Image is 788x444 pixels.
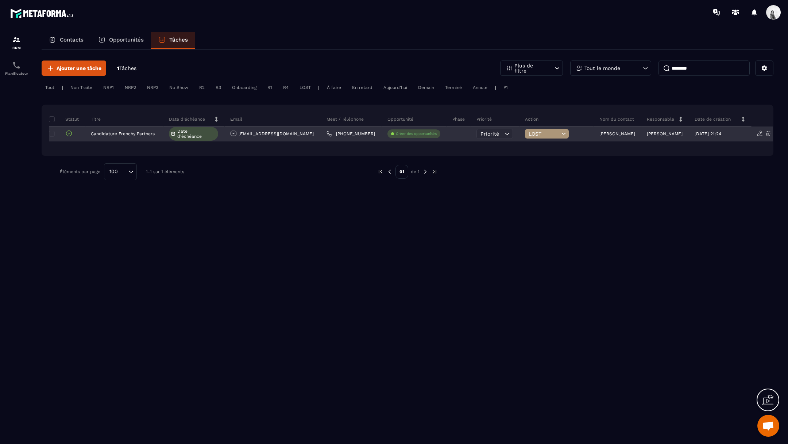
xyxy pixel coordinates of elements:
div: R3 [212,83,225,92]
img: scheduler [12,61,21,70]
p: 1-1 sur 1 éléments [146,169,184,174]
p: Action [525,116,538,122]
p: [DATE] 21:24 [695,131,721,136]
p: | [318,85,320,90]
div: NRP3 [143,83,162,92]
img: next [431,168,438,175]
div: NRP1 [100,83,117,92]
p: Plus de filtre [514,63,546,73]
p: Email [230,116,242,122]
a: schedulerschedulerPlanificateur [2,55,31,81]
p: 01 [395,165,408,179]
img: next [422,168,429,175]
div: Annulé [469,83,491,92]
a: Tâches [151,32,195,49]
span: Ajouter une tâche [57,65,101,72]
div: R4 [279,83,292,92]
p: Statut [51,116,79,122]
p: Nom du contact [599,116,634,122]
p: Tâches [169,36,188,43]
p: Planificateur [2,71,31,75]
p: Meet / Téléphone [327,116,364,122]
img: prev [377,168,384,175]
button: Ajouter une tâche [42,61,106,76]
p: de 1 [411,169,420,175]
span: Priorité [480,131,499,137]
div: Non Traité [67,83,96,92]
p: Priorité [476,116,492,122]
div: À faire [323,83,345,92]
input: Search for option [120,168,127,176]
p: [PERSON_NAME] [599,131,635,136]
div: LOST [296,83,314,92]
a: Opportunités [91,32,151,49]
p: Candidature Frenchy Partners [91,131,155,136]
img: prev [386,168,393,175]
p: Éléments par page [60,169,100,174]
p: Contacts [60,36,84,43]
div: R1 [264,83,276,92]
a: Contacts [42,32,91,49]
div: Search for option [104,163,137,180]
div: Terminé [441,83,466,92]
a: formationformationCRM [2,30,31,55]
div: En retard [348,83,376,92]
div: Demain [414,83,438,92]
p: Créer des opportunités [396,131,437,136]
div: Ouvrir le chat [757,415,779,437]
p: Tout le monde [584,66,620,71]
p: Opportunité [387,116,413,122]
p: Titre [91,116,101,122]
img: formation [12,35,21,44]
p: Phase [452,116,465,122]
p: Date de création [695,116,731,122]
p: Opportunités [109,36,144,43]
div: Aujourd'hui [380,83,411,92]
div: Tout [42,83,58,92]
div: Onboarding [228,83,260,92]
p: CRM [2,46,31,50]
p: 1 [117,65,136,72]
div: No Show [166,83,192,92]
p: [PERSON_NAME] [647,131,683,136]
p: | [495,85,496,90]
div: R2 [196,83,208,92]
img: logo [10,7,76,20]
p: Responsable [647,116,674,122]
span: LOST [529,131,559,137]
span: Date d’échéance [177,129,216,139]
div: NRP2 [121,83,140,92]
p: Date d’échéance [169,116,205,122]
span: Tâches [119,65,136,71]
span: 100 [107,168,120,176]
a: [PHONE_NUMBER] [327,131,375,137]
p: | [62,85,63,90]
div: P1 [500,83,511,92]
